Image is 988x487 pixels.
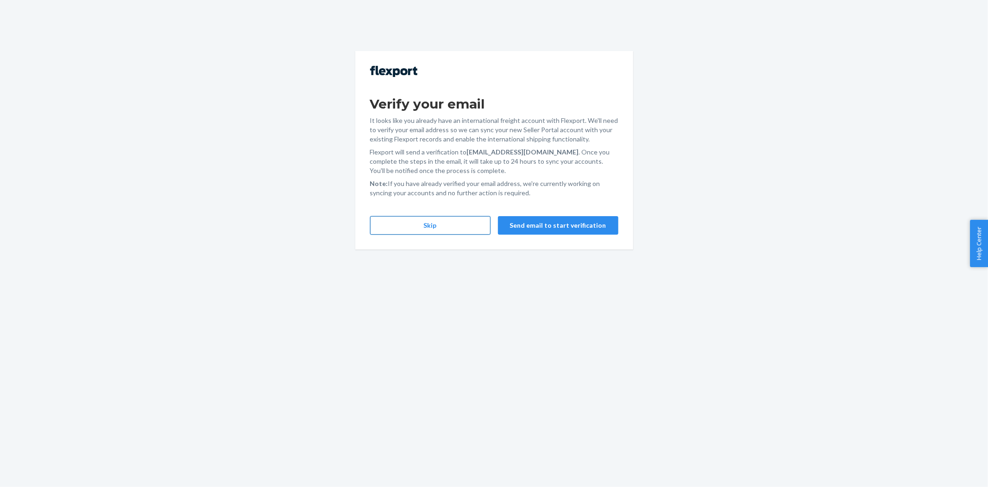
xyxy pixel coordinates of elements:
[370,66,417,77] img: Flexport logo
[370,96,618,112] h1: Verify your email
[370,179,618,198] p: If you have already verified your email address, we're currently working on syncing your accounts...
[370,179,388,187] strong: Note:
[370,116,618,144] p: It looks like you already have an international freight account with Flexport. We'll need to veri...
[370,216,491,235] button: Skip
[970,220,988,267] button: Help Center
[467,148,579,156] strong: [EMAIL_ADDRESS][DOMAIN_NAME]
[498,216,618,235] button: Send email to start verification
[370,147,618,175] p: Flexport will send a verification to . Once you complete the steps in the email, it will take up ...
